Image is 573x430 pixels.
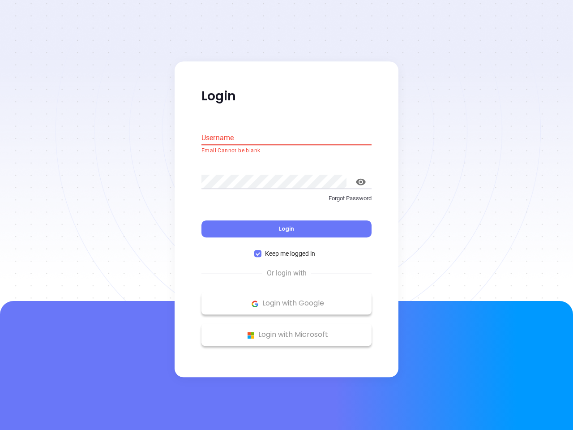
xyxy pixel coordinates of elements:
span: Login [279,225,294,233]
button: toggle password visibility [350,171,372,193]
button: Google Logo Login with Google [201,292,372,315]
span: Or login with [262,268,311,279]
p: Login with Microsoft [206,328,367,342]
button: Microsoft Logo Login with Microsoft [201,324,372,346]
p: Login with Google [206,297,367,310]
img: Microsoft Logo [245,330,257,341]
span: Keep me logged in [261,249,319,259]
a: Forgot Password [201,194,372,210]
button: Login [201,221,372,238]
p: Login [201,88,372,104]
p: Forgot Password [201,194,372,203]
img: Google Logo [249,298,261,310]
p: Email Cannot be blank [201,146,372,155]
